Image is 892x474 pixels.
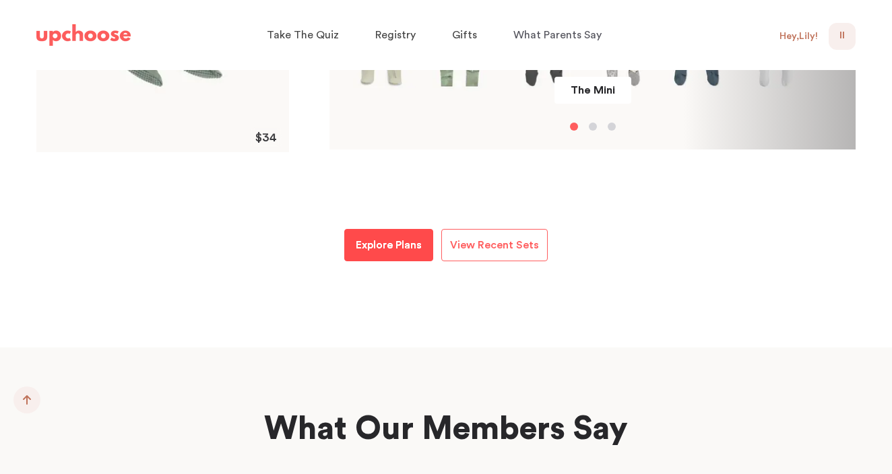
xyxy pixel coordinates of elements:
[450,240,539,250] span: View Recent Sets
[513,30,602,40] span: What Parents Say
[513,22,606,48] a: What Parents Say
[267,30,339,40] span: Take The Quiz
[452,30,477,40] span: Gifts
[779,30,818,42] div: Hey, Lily !
[36,24,131,46] img: UpChoose
[571,82,615,98] p: The Mini
[375,30,416,40] span: Registry
[452,22,481,48] a: Gifts
[441,229,548,261] a: View Recent Sets
[375,22,420,48] a: Registry
[356,237,422,253] p: Explore Plans
[839,28,845,44] span: LL
[344,229,433,261] a: Explore Plans
[36,22,131,49] a: UpChoose
[172,408,720,451] h2: What Our Members Say
[267,22,343,48] a: Take The Quiz
[255,131,277,143] p: $34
